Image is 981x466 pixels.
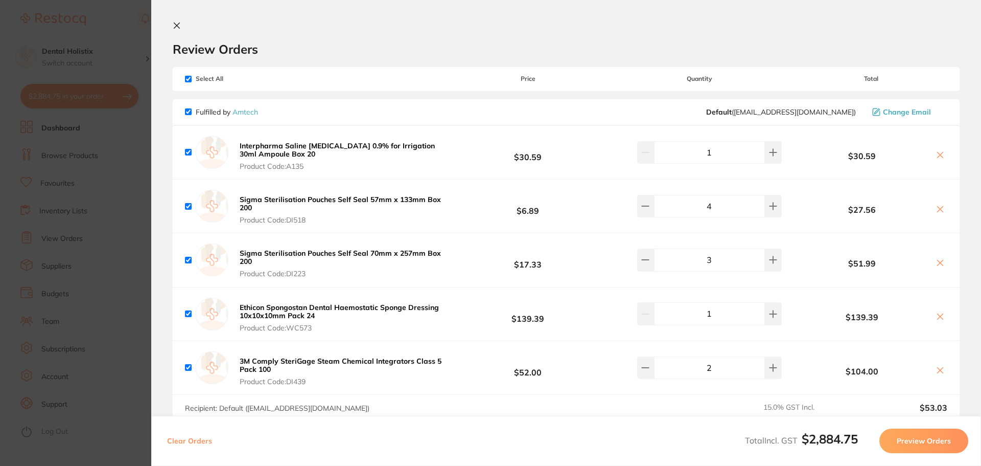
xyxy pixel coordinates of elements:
b: $6.89 [452,197,604,216]
img: empty.jpg [196,298,228,330]
span: Total Incl. GST [745,435,858,446]
b: Interpharma Saline [MEDICAL_DATA] 0.9% for Irrigation 30ml Ampoule Box 20 [240,141,435,159]
span: Recipient: Default ( [EMAIL_ADDRESS][DOMAIN_NAME] ) [185,404,369,413]
a: Amtech [232,107,258,117]
b: Default [706,107,732,117]
span: Change Email [883,108,931,116]
button: Sigma Sterilisation Pouches Self Seal 57mm x 133mm Box 200 Product Code:DI518 [237,195,452,225]
span: 15.0 % GST Incl. [763,403,851,426]
span: Total [795,75,947,82]
b: $27.56 [795,205,929,214]
b: $2,884.75 [802,431,858,447]
button: Ethicon Spongostan Dental Haemostatic Sponge Dressing 10x10x10mm Pack 24 Product Code:WC573 [237,303,452,332]
button: Clear Orders [164,429,215,453]
b: 3M Comply SteriGage Steam Chemical Integrators Class 5 Pack 100 [240,357,441,374]
span: Price [452,75,604,82]
b: $52.00 [452,359,604,378]
b: $104.00 [795,367,929,376]
img: empty.jpg [196,136,228,169]
p: Fulfilled by [196,108,258,116]
span: Product Code: DI223 [240,270,449,278]
img: empty.jpg [196,190,228,223]
span: Product Code: DI439 [240,378,449,386]
button: 3M Comply SteriGage Steam Chemical Integrators Class 5 Pack 100 Product Code:DI439 [237,357,452,386]
output: $53.03 [859,403,947,426]
b: $17.33 [452,251,604,270]
b: Sigma Sterilisation Pouches Self Seal 57mm x 133mm Box 200 [240,195,441,212]
button: Preview Orders [879,429,968,453]
button: Sigma Sterilisation Pouches Self Seal 70mm x 257mm Box 200 Product Code:DI223 [237,249,452,278]
img: empty.jpg [196,351,228,384]
b: Sigma Sterilisation Pouches Self Seal 70mm x 257mm Box 200 [240,249,441,266]
b: $30.59 [795,151,929,161]
h2: Review Orders [173,41,960,57]
b: $139.39 [452,304,604,323]
button: Change Email [869,107,947,117]
span: Product Code: A135 [240,162,449,170]
span: Product Code: WC573 [240,324,449,332]
button: Interpharma Saline [MEDICAL_DATA] 0.9% for Irrigation 30ml Ampoule Box 20 Product Code:A135 [237,141,452,171]
b: $139.39 [795,313,929,322]
b: $51.99 [795,259,929,268]
span: Product Code: DI518 [240,216,449,224]
span: Quantity [604,75,795,82]
span: sales@amtech.co.nz [706,108,856,116]
span: Select All [185,75,287,82]
b: $30.59 [452,143,604,162]
b: Ethicon Spongostan Dental Haemostatic Sponge Dressing 10x10x10mm Pack 24 [240,303,439,320]
img: empty.jpg [196,243,228,276]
